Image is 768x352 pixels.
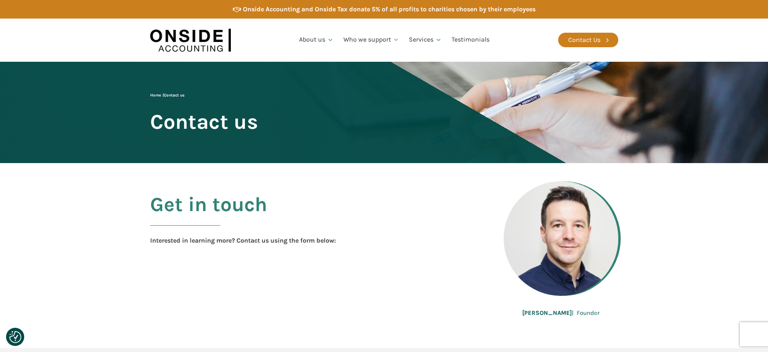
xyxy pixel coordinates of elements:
a: Contact Us [558,33,618,47]
div: Interested in learning more? Contact us using the form below: [150,235,336,246]
span: | [150,93,184,98]
a: Services [404,26,447,54]
b: [PERSON_NAME] [522,309,572,316]
a: Home [150,93,161,98]
div: | Founder [522,308,599,318]
a: Who we support [339,26,404,54]
a: About us [294,26,339,54]
h2: Get in touch [150,193,267,235]
div: Onside Accounting and Onside Tax donate 5% of all profits to charities chosen by their employees [243,4,536,15]
div: Contact Us [568,35,601,45]
img: Onside Accounting [150,25,231,56]
img: Revisit consent button [9,331,21,343]
span: Contact us [150,111,258,133]
a: Testimonials [447,26,494,54]
button: Consent Preferences [9,331,21,343]
span: Contact us [164,93,184,98]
